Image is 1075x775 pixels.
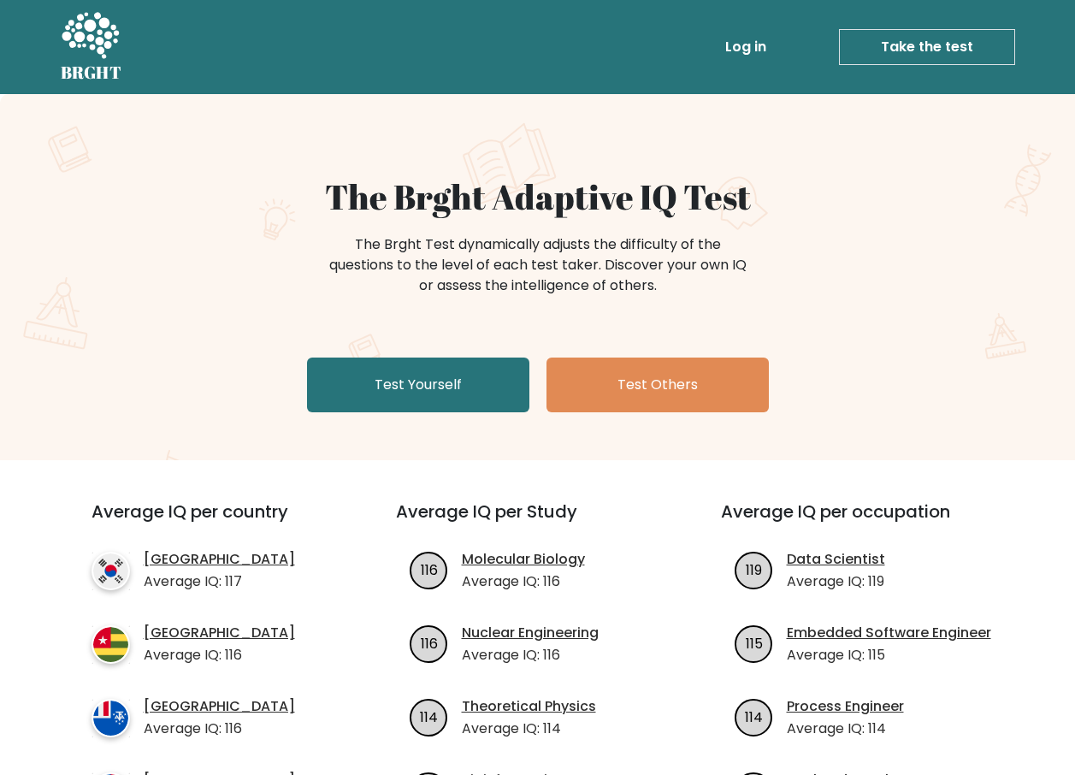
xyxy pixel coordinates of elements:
[420,633,437,653] text: 116
[307,358,529,412] a: Test Yourself
[92,625,130,664] img: country
[92,501,334,542] h3: Average IQ per country
[121,176,955,217] h1: The Brght Adaptive IQ Test
[144,645,295,666] p: Average IQ: 116
[144,549,295,570] a: [GEOGRAPHIC_DATA]
[745,707,763,726] text: 114
[787,623,991,643] a: Embedded Software Engineer
[144,696,295,717] a: [GEOGRAPHIC_DATA]
[546,358,769,412] a: Test Others
[839,29,1015,65] a: Take the test
[92,699,130,737] img: country
[396,501,680,542] h3: Average IQ per Study
[462,719,596,739] p: Average IQ: 114
[144,571,295,592] p: Average IQ: 117
[462,696,596,717] a: Theoretical Physics
[745,633,762,653] text: 115
[787,696,904,717] a: Process Engineer
[462,645,599,666] p: Average IQ: 116
[61,7,122,87] a: BRGHT
[462,549,585,570] a: Molecular Biology
[787,645,991,666] p: Average IQ: 115
[324,234,752,296] div: The Brght Test dynamically adjusts the difficulty of the questions to the level of each test take...
[462,571,585,592] p: Average IQ: 116
[144,623,295,643] a: [GEOGRAPHIC_DATA]
[462,623,599,643] a: Nuclear Engineering
[420,707,438,726] text: 114
[420,559,437,579] text: 116
[787,549,885,570] a: Data Scientist
[746,559,762,579] text: 119
[721,501,1005,542] h3: Average IQ per occupation
[787,571,885,592] p: Average IQ: 119
[92,552,130,590] img: country
[61,62,122,83] h5: BRGHT
[144,719,295,739] p: Average IQ: 116
[787,719,904,739] p: Average IQ: 114
[718,30,773,64] a: Log in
